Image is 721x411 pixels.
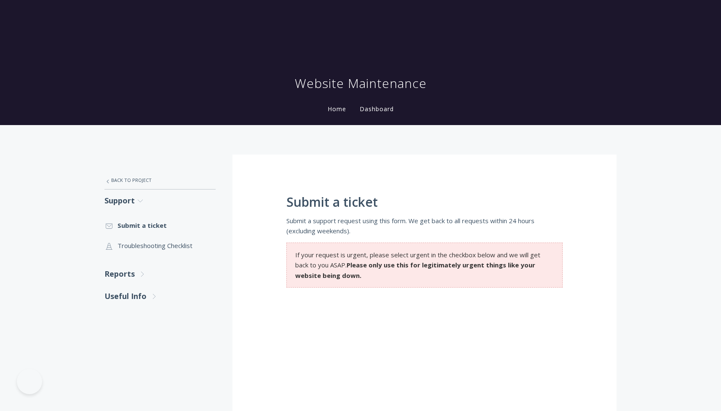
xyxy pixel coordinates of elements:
[17,369,42,394] iframe: Toggle Customer Support
[104,285,216,307] a: Useful Info
[104,171,216,189] a: Back to Project
[286,216,563,236] p: Submit a support request using this form. We get back to all requests within 24 hours (excluding ...
[295,261,535,279] strong: Please only use this for legitimately urgent things like your website being down.
[326,105,348,113] a: Home
[104,189,216,212] a: Support
[358,105,395,113] a: Dashboard
[295,75,427,92] h1: Website Maintenance
[104,263,216,285] a: Reports
[286,243,563,288] section: If your request is urgent, please select urgent in the checkbox below and we will get back to you...
[104,215,216,235] a: Submit a ticket
[286,195,563,209] h1: Submit a ticket
[104,235,216,256] a: Troubleshooting Checklist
